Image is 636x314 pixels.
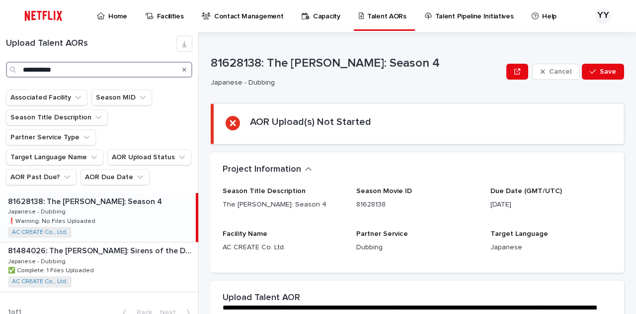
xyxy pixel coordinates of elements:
[8,216,97,225] p: ❗️Warning: No Files Uploaded
[211,79,498,87] p: Japanese - Dubbing
[582,64,624,80] button: Save
[8,195,164,207] p: 81628138: The [PERSON_NAME]: Season 4
[356,242,478,253] p: Dubbing
[91,90,152,105] button: Season MID
[107,149,191,165] button: AOR Upload Status
[6,129,96,145] button: Partner Service Type
[223,164,301,175] h2: Project Information
[356,230,408,237] span: Partner Service
[6,62,192,78] input: Search
[211,56,502,71] p: 81628138: The [PERSON_NAME]: Season 4
[8,244,196,256] p: 81484026: The [PERSON_NAME]: Sirens of the Deep
[12,229,68,236] a: AC CREATE Co., Ltd.
[490,230,548,237] span: Target Language
[600,68,616,75] span: Save
[595,8,611,24] div: YY
[6,38,176,49] h1: Upload Talent AORs
[532,64,580,80] button: Cancel
[6,109,108,125] button: Season Title Description
[6,169,77,185] button: AOR Past Due?
[356,200,478,210] p: 81628138
[223,200,344,210] p: The [PERSON_NAME]: Season 4
[8,265,96,274] p: ✅ Complete: 1 Files Uploaded
[223,188,306,195] span: Season Title Description
[8,256,68,265] p: Japanese - Dubbing
[6,149,103,165] button: Target Language Name
[223,164,312,175] button: Project Information
[6,90,87,105] button: Associated Facility
[490,200,612,210] p: [DATE]
[80,169,150,185] button: AOR Due Date
[223,242,344,253] p: AC CREATE Co. Ltd.
[223,293,300,304] h2: Upload Talent AOR
[356,188,412,195] span: Season Movie ID
[549,68,571,75] span: Cancel
[490,242,612,253] p: Japanese
[490,188,562,195] span: Due Date (GMT/UTC)
[250,116,371,128] h2: AOR Upload(s) Not Started
[12,278,68,285] a: AC CREATE Co., Ltd.
[20,6,67,26] img: ifQbXi3ZQGMSEF7WDB7W
[8,207,68,215] p: Japanese - Dubbing
[223,230,267,237] span: Facility Name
